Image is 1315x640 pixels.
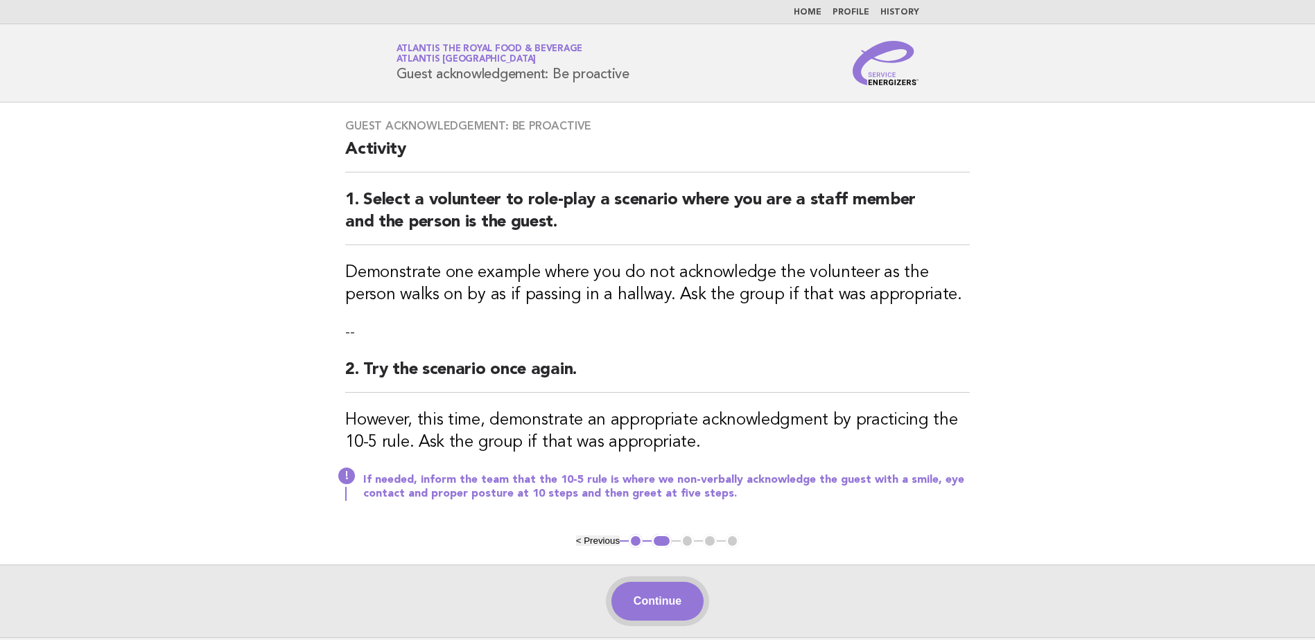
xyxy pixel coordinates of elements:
[397,45,629,81] h1: Guest acknowledgement: Be proactive
[576,535,620,546] button: < Previous
[345,119,970,133] h3: Guest acknowledgement: Be proactive
[611,582,704,621] button: Continue
[345,262,970,306] h3: Demonstrate one example where you do not acknowledge the volunteer as the person walks on by as i...
[794,8,821,17] a: Home
[345,359,970,393] h2: 2. Try the scenario once again.
[345,323,970,342] p: --
[345,189,970,245] h2: 1. Select a volunteer to role-play a scenario where you are a staff member and the person is the ...
[345,409,970,454] h3: However, this time, demonstrate an appropriate acknowledgment by practicing the 10-5 rule. Ask th...
[652,534,672,548] button: 2
[853,41,919,85] img: Service Energizers
[629,534,643,548] button: 1
[833,8,869,17] a: Profile
[363,473,970,501] p: If needed, inform the team that the 10-5 rule is where we non-verbally acknowledge the guest with...
[397,55,537,64] span: Atlantis [GEOGRAPHIC_DATA]
[345,139,970,172] h2: Activity
[880,8,919,17] a: History
[397,44,583,64] a: Atlantis the Royal Food & BeverageAtlantis [GEOGRAPHIC_DATA]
